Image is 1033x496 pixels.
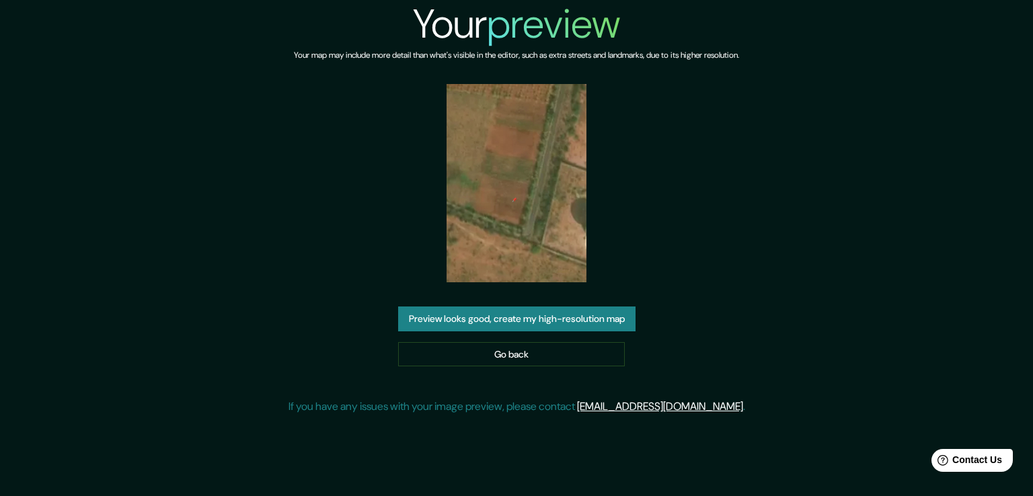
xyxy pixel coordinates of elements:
a: [EMAIL_ADDRESS][DOMAIN_NAME] [577,399,743,413]
p: If you have any issues with your image preview, please contact . [289,399,745,415]
a: Go back [398,342,625,367]
button: Preview looks good, create my high-resolution map [398,306,636,331]
iframe: Help widget launcher [913,444,1018,481]
img: created-map-preview [447,84,587,282]
h6: Your map may include more detail than what's visible in the editor, such as extra streets and lan... [294,48,739,63]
